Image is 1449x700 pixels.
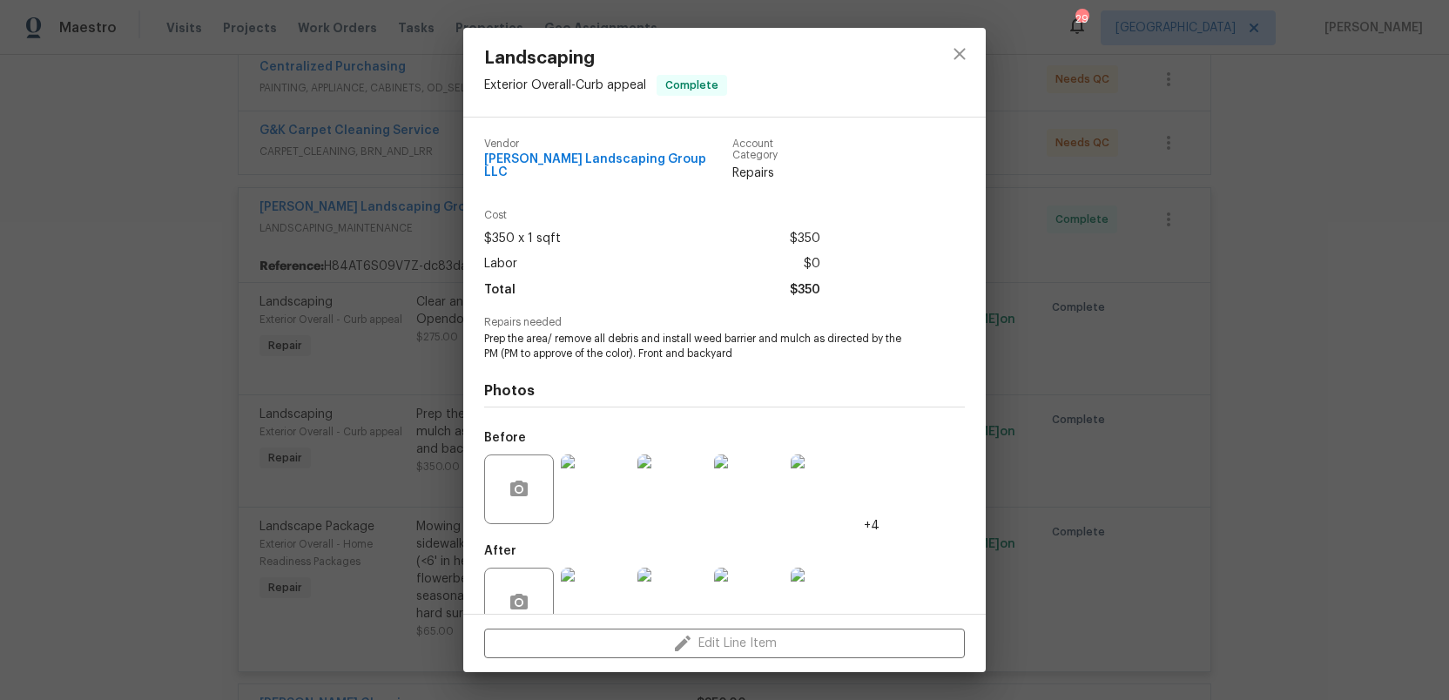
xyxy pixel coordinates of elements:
[1075,10,1088,28] div: 29
[939,33,981,75] button: close
[484,138,732,150] span: Vendor
[484,432,526,444] h5: Before
[658,77,725,94] span: Complete
[790,278,820,303] span: $350
[484,49,727,68] span: Landscaping
[484,79,646,91] span: Exterior Overall - Curb appeal
[484,382,965,400] h4: Photos
[484,332,917,361] span: Prep the area/ remove all debris and install weed barrier and mulch as directed by the PM (PM to ...
[484,252,517,277] span: Labor
[732,165,821,182] span: Repairs
[484,545,516,557] h5: After
[484,278,516,303] span: Total
[484,226,561,252] span: $350 x 1 sqft
[732,138,821,161] span: Account Category
[484,210,820,221] span: Cost
[864,517,880,535] span: +4
[484,153,732,179] span: [PERSON_NAME] Landscaping Group LLC
[484,317,965,328] span: Repairs needed
[804,252,820,277] span: $0
[790,226,820,252] span: $350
